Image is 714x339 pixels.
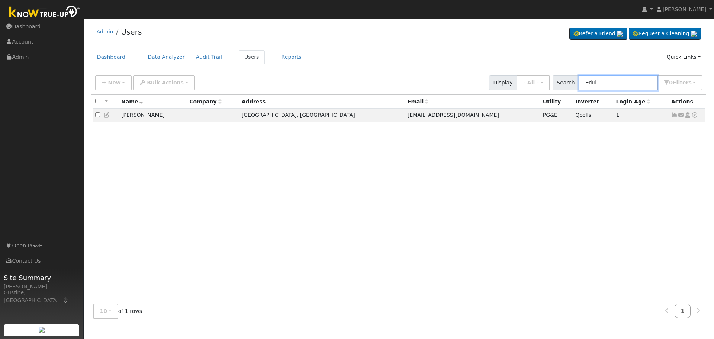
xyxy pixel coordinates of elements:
a: 1 [675,304,691,318]
span: PG&E [543,112,557,118]
span: Bulk Actions [147,80,184,86]
img: retrieve [39,327,45,333]
span: Search [553,75,579,90]
a: Login As [684,112,691,118]
img: Know True-Up [6,4,84,21]
span: Site Summary [4,273,80,283]
a: Users [121,28,142,36]
input: Search [579,75,657,90]
div: Utility [543,98,570,106]
button: New [95,75,132,90]
a: Request a Cleaning [629,28,701,40]
div: [PERSON_NAME] [4,283,80,291]
button: Bulk Actions [133,75,194,90]
a: Other actions [691,111,698,119]
a: Map [62,297,69,303]
button: - All - [517,75,550,90]
a: Show Graph [671,112,678,118]
button: 10 [93,304,118,319]
span: s [688,80,691,86]
div: Address [242,98,402,106]
span: Display [489,75,517,90]
a: Edit User [104,112,110,118]
img: retrieve [691,31,697,37]
span: Qcells [575,112,591,118]
img: retrieve [617,31,623,37]
div: Actions [671,98,702,106]
span: [EMAIL_ADDRESS][DOMAIN_NAME] [408,112,499,118]
span: [PERSON_NAME] [663,6,706,12]
td: [GEOGRAPHIC_DATA], [GEOGRAPHIC_DATA] [239,109,405,122]
span: of 1 rows [93,304,142,319]
div: Inverter [575,98,611,106]
a: Reports [276,50,307,64]
span: Filter [673,80,692,86]
span: Company name [189,99,221,105]
span: Days since last login [616,99,650,105]
span: New [108,80,120,86]
td: [PERSON_NAME] [119,109,187,122]
div: Gustine, [GEOGRAPHIC_DATA] [4,289,80,304]
a: Users [239,50,265,64]
a: Refer a Friend [569,28,627,40]
a: Dashboard [91,50,131,64]
span: 10 [100,308,107,314]
span: Name [121,99,143,105]
a: Data Analyzer [142,50,190,64]
a: Admin [97,29,113,35]
a: Quick Links [661,50,706,64]
a: eduiflores@gmail.com [678,111,685,119]
span: 08/19/2025 7:00:53 AM [616,112,620,118]
a: Audit Trail [190,50,228,64]
span: Email [408,99,428,105]
button: 0Filters [657,75,702,90]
